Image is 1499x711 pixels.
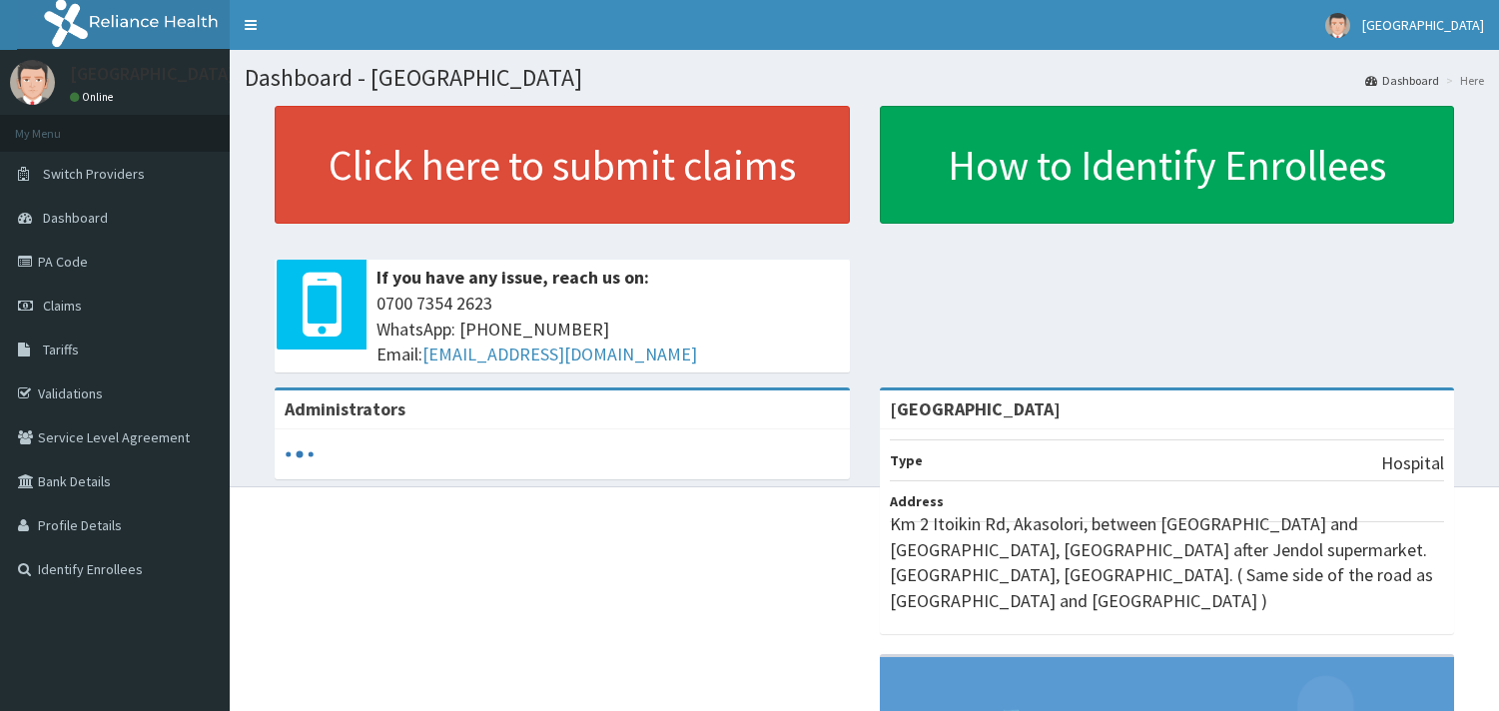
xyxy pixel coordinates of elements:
span: Claims [43,297,82,315]
b: Administrators [285,397,405,420]
a: Dashboard [1365,72,1439,89]
a: Click here to submit claims [275,106,850,224]
p: Km 2 Itoikin Rd, Akasolori, between [GEOGRAPHIC_DATA] and [GEOGRAPHIC_DATA], [GEOGRAPHIC_DATA] af... [890,511,1445,614]
a: How to Identify Enrollees [880,106,1455,224]
b: Type [890,451,923,469]
a: Online [70,90,118,104]
p: Hospital [1381,450,1444,476]
span: Tariffs [43,341,79,358]
strong: [GEOGRAPHIC_DATA] [890,397,1061,420]
span: [GEOGRAPHIC_DATA] [1362,16,1484,34]
svg: audio-loading [285,439,315,469]
span: Switch Providers [43,165,145,183]
img: User Image [1325,13,1350,38]
b: If you have any issue, reach us on: [376,266,649,289]
p: [GEOGRAPHIC_DATA] [70,65,235,83]
span: 0700 7354 2623 WhatsApp: [PHONE_NUMBER] Email: [376,291,840,367]
b: Address [890,492,944,510]
h1: Dashboard - [GEOGRAPHIC_DATA] [245,65,1484,91]
img: User Image [10,60,55,105]
li: Here [1441,72,1484,89]
span: Dashboard [43,209,108,227]
a: [EMAIL_ADDRESS][DOMAIN_NAME] [422,343,697,365]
